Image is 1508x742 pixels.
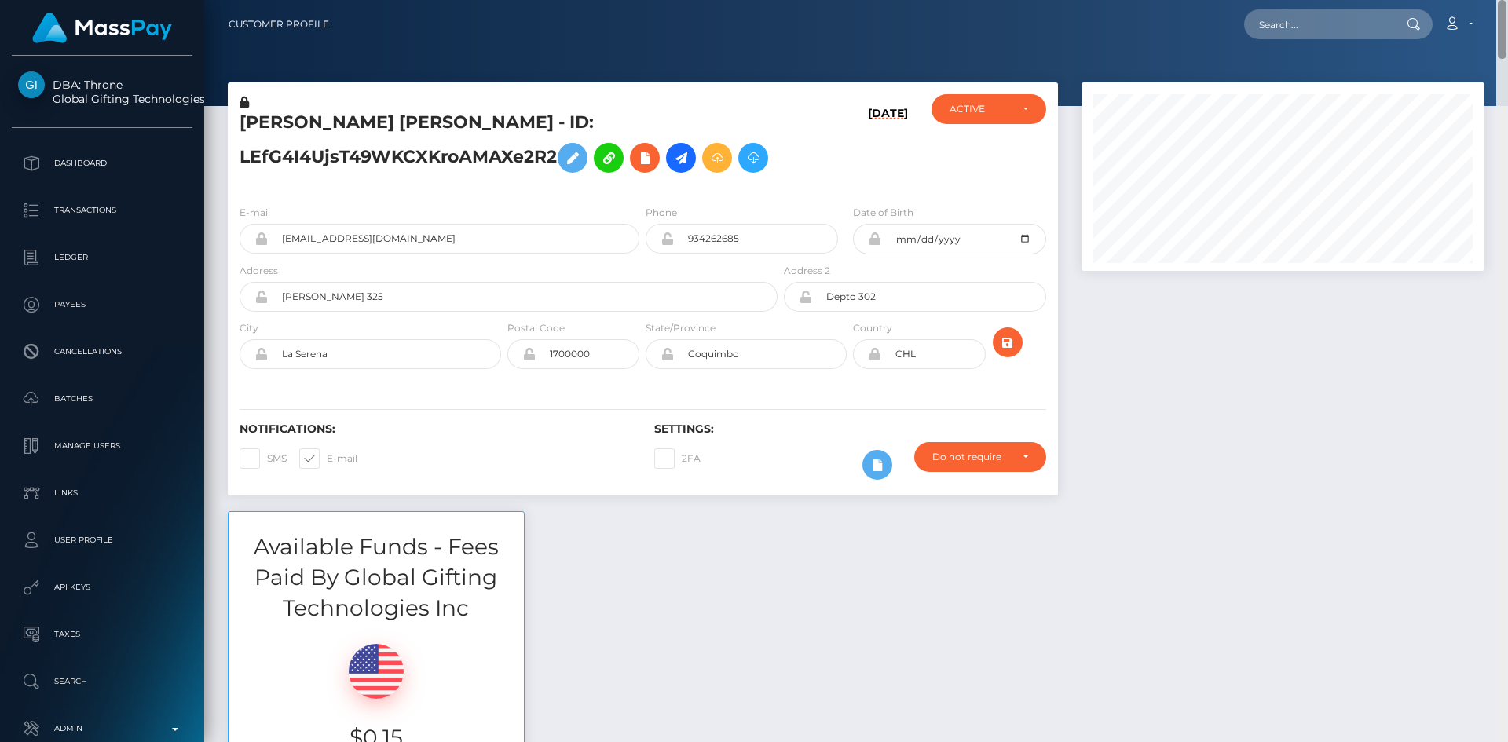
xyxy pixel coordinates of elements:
label: E-mail [299,448,357,469]
a: API Keys [12,568,192,607]
h6: Notifications: [240,422,631,436]
p: Payees [18,293,186,316]
img: Global Gifting Technologies Inc [18,71,45,98]
input: Search... [1244,9,1392,39]
label: Country [853,321,892,335]
h6: Settings: [654,422,1045,436]
a: Transactions [12,191,192,230]
label: City [240,321,258,335]
a: Dashboard [12,144,192,183]
label: Postal Code [507,321,565,335]
a: Initiate Payout [666,143,696,173]
p: Taxes [18,623,186,646]
a: Taxes [12,615,192,654]
a: User Profile [12,521,192,560]
p: Ledger [18,246,186,269]
button: Do not require [914,442,1046,472]
p: Manage Users [18,434,186,458]
h5: [PERSON_NAME] [PERSON_NAME] - ID: LEfG4I4UjsT49WKCXKroAMAXe2R2 [240,111,769,181]
a: Cancellations [12,332,192,371]
a: Links [12,473,192,513]
a: Customer Profile [229,8,329,41]
h3: Available Funds - Fees Paid By Global Gifting Technologies Inc [229,532,524,624]
label: E-mail [240,206,270,220]
a: Search [12,662,192,701]
label: SMS [240,448,287,469]
label: Address [240,264,278,278]
p: Cancellations [18,340,186,364]
h6: [DATE] [868,107,908,186]
div: Do not require [932,451,1010,463]
p: Dashboard [18,152,186,175]
label: Phone [646,206,677,220]
p: Transactions [18,199,186,222]
p: Batches [18,387,186,411]
img: MassPay Logo [32,13,172,43]
button: ACTIVE [932,94,1046,124]
a: Ledger [12,238,192,277]
label: State/Province [646,321,716,335]
img: USD.png [349,644,404,699]
span: DBA: Throne Global Gifting Technologies Inc [12,78,192,106]
p: Search [18,670,186,693]
p: API Keys [18,576,186,599]
label: Address 2 [784,264,830,278]
p: User Profile [18,528,186,552]
div: ACTIVE [950,103,1010,115]
a: Payees [12,285,192,324]
a: Manage Users [12,426,192,466]
label: Date of Birth [853,206,913,220]
p: Links [18,481,186,505]
a: Batches [12,379,192,419]
p: Admin [18,717,186,740]
label: 2FA [654,448,701,469]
